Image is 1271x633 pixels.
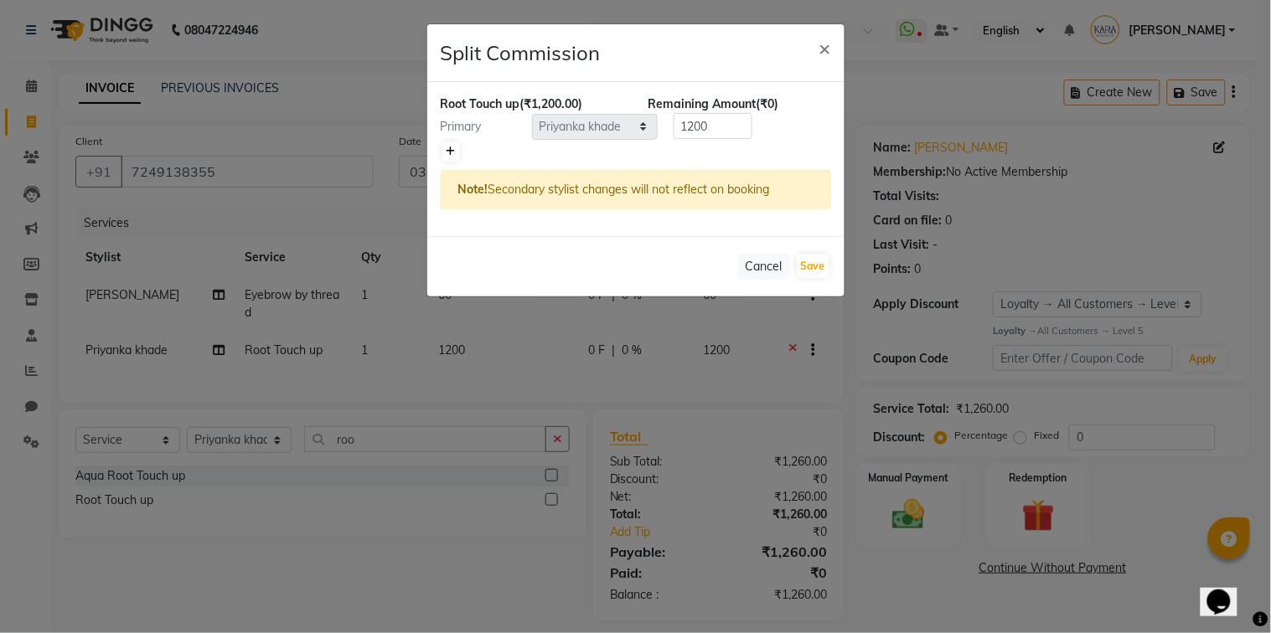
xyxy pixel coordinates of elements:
span: Root Touch up [441,96,520,111]
span: × [819,35,831,60]
button: Cancel [738,254,790,280]
div: Primary [428,118,532,136]
span: Remaining Amount [648,96,757,111]
h4: Split Commission [441,38,601,68]
button: Save [797,255,829,278]
div: Secondary stylist changes will not reflect on booking [441,170,831,209]
iframe: chat widget [1201,566,1254,616]
span: (₹1,200.00) [520,96,583,111]
button: Close [806,24,845,71]
span: (₹0) [757,96,779,111]
strong: Note! [458,182,488,197]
